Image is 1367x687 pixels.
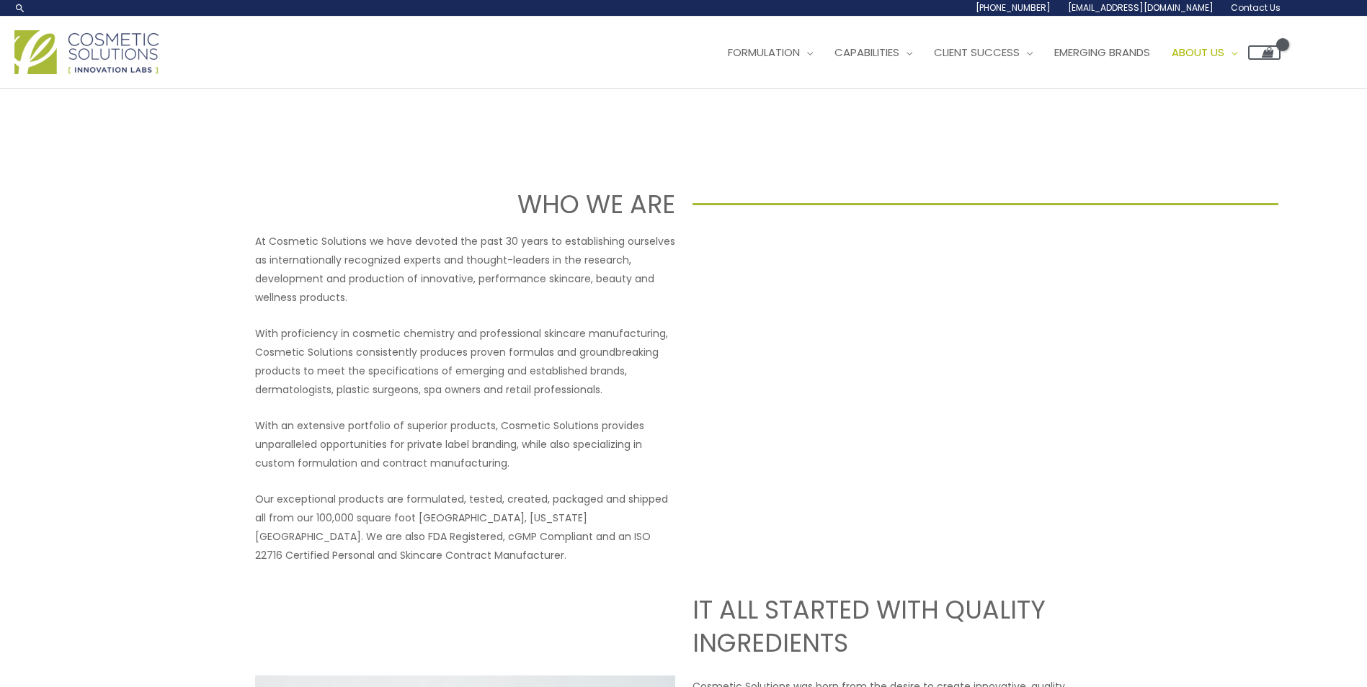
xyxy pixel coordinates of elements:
[934,45,1020,60] span: Client Success
[824,31,923,74] a: Capabilities
[717,31,824,74] a: Formulation
[1068,1,1214,14] span: [EMAIL_ADDRESS][DOMAIN_NAME]
[728,45,800,60] span: Formulation
[255,416,675,472] p: With an extensive portfolio of superior products, Cosmetic Solutions provides unparalleled opport...
[14,30,159,74] img: Cosmetic Solutions Logo
[834,45,899,60] span: Capabilities
[14,2,26,14] a: Search icon link
[1043,31,1161,74] a: Emerging Brands
[693,232,1113,468] iframe: Get to know Cosmetic Solutions Private Label Skin Care
[1054,45,1150,60] span: Emerging Brands
[1231,1,1281,14] span: Contact Us
[89,187,674,222] h1: WHO WE ARE
[976,1,1051,14] span: [PHONE_NUMBER]
[1248,45,1281,60] a: View Shopping Cart, empty
[255,324,675,399] p: With proficiency in cosmetic chemistry and professional skincare manufacturing, Cosmetic Solution...
[1172,45,1224,60] span: About Us
[1161,31,1248,74] a: About Us
[693,593,1113,659] h2: IT ALL STARTED WITH QUALITY INGREDIENTS
[255,490,675,565] p: Our exceptional products are formulated, tested, created, packaged and shipped all from our 100,0...
[923,31,1043,74] a: Client Success
[706,31,1281,74] nav: Site Navigation
[255,232,675,307] p: At Cosmetic Solutions we have devoted the past 30 years to establishing ourselves as internationa...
